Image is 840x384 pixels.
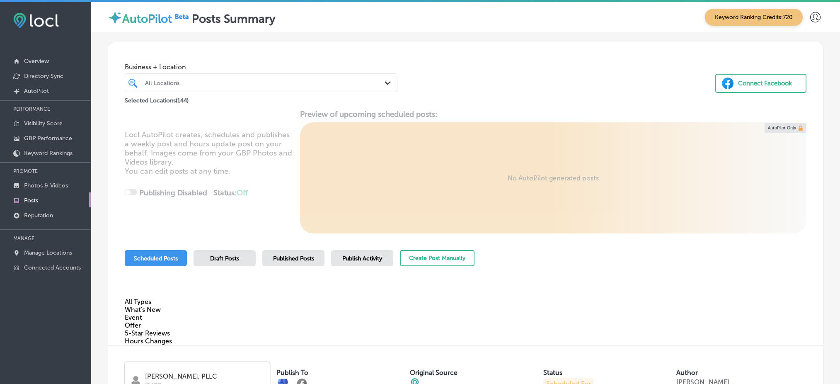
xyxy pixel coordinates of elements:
span: Keyword Ranking Credits: 720 [705,9,803,26]
p: GBP Performance [24,135,72,142]
p: Keyword Rankings [24,150,73,157]
span: Draft Posts [210,255,239,262]
label: Original Source [410,369,458,377]
p: Selected Locations ( 144 ) [125,94,189,104]
span: Scheduled Posts [134,255,178,262]
p: Photos & Videos [24,182,68,189]
p: Manage Locations [24,249,72,256]
label: Posts Summary [192,12,275,26]
p: Visibility Score [24,120,63,127]
span: All Types [125,298,151,306]
label: Status [543,369,562,377]
div: All Locations [145,79,385,86]
p: Connected Accounts [24,264,81,271]
label: Author [676,369,698,377]
span: 5-Star Reviews [125,329,170,337]
img: autopilot-icon [108,10,122,25]
p: Overview [24,58,49,65]
button: Connect Facebook [715,74,806,93]
p: Directory Sync [24,73,63,80]
span: Publish Activity [342,255,382,262]
span: Hours Changes [125,337,172,345]
img: Beta [172,12,192,21]
label: AutoPilot [122,12,172,26]
span: Offer [125,321,141,329]
p: Reputation [24,212,53,219]
div: Connect Facebook [738,77,792,90]
p: Posts [24,197,38,204]
p: AutoPilot [24,87,49,95]
button: Create Post Manually [400,250,474,266]
span: Published Posts [273,255,314,262]
label: Publish To [276,369,308,377]
img: fda3e92497d09a02dc62c9cd864e3231.png [13,13,59,28]
span: Business + Location [125,63,397,71]
p: [PERSON_NAME], PLLC [145,373,264,380]
span: What's New [125,306,161,314]
span: Event [125,314,142,321]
